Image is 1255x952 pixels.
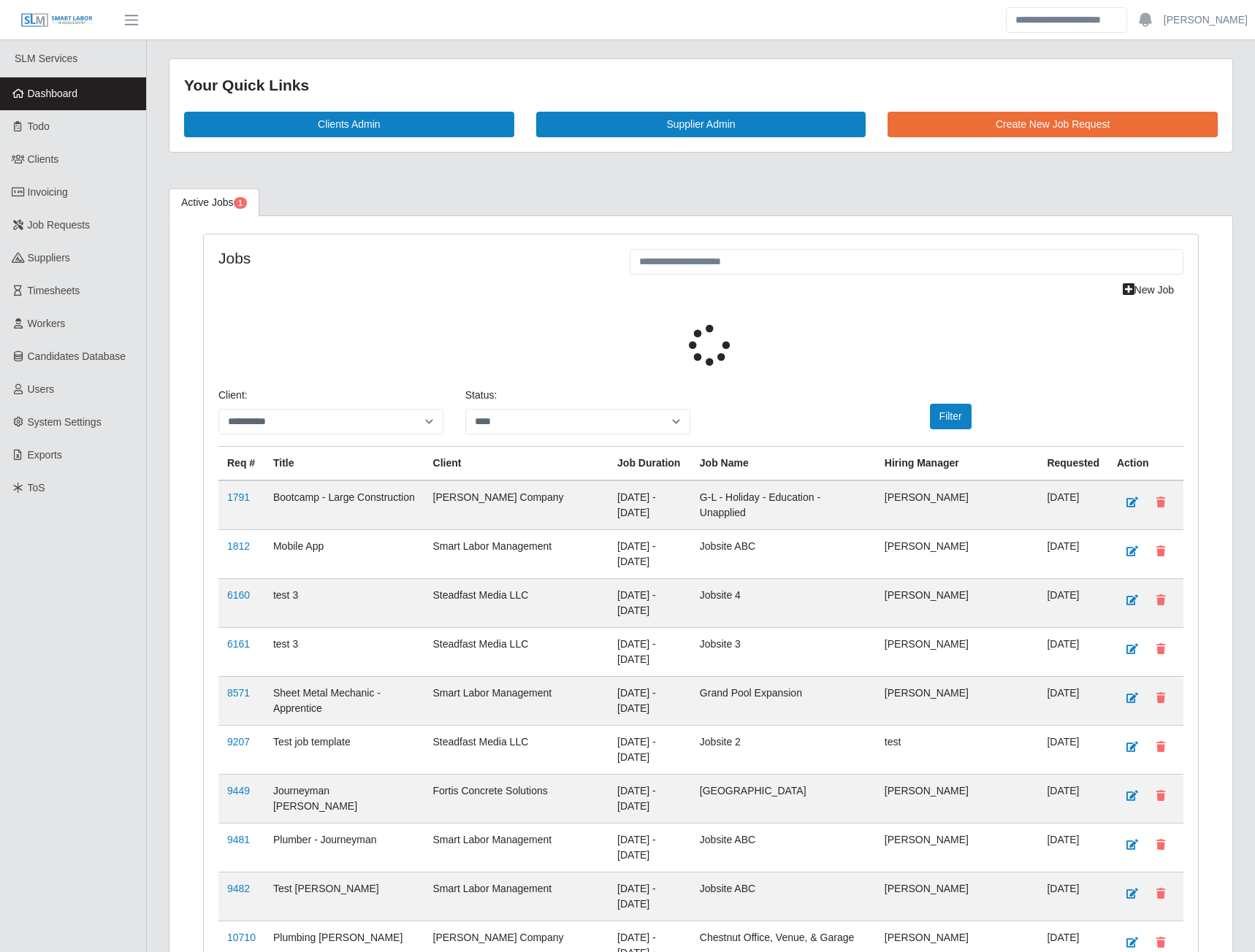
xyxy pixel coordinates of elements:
h4: Jobs [218,249,608,267]
a: 6161 [227,638,250,650]
td: [PERSON_NAME] [876,872,1039,921]
td: [DATE] [1038,823,1108,872]
td: Jobsite ABC [691,823,876,872]
span: Todo [28,120,50,132]
td: [PERSON_NAME] [876,774,1039,823]
a: 9482 [227,883,250,894]
span: Clients [28,153,59,165]
td: Test [PERSON_NAME] [264,872,424,921]
td: [DATE] - [DATE] [609,676,691,725]
td: Steadfast Media LLC [424,725,609,774]
span: Candidates Database [28,350,126,362]
td: Bootcamp - Large Construction [264,480,424,530]
th: Requested [1038,446,1108,480]
th: Client [424,446,609,480]
td: Jobsite 4 [691,578,876,627]
span: ToS [28,482,45,494]
th: Title [264,446,424,480]
span: Dashboard [28,88,78,99]
td: [DATE] [1038,529,1108,578]
span: SLM Services [15,53,77,64]
a: Clients Admin [184,112,514,137]
td: [DATE] [1038,725,1108,774]
span: Users [28,383,55,395]
th: Action [1108,446,1183,480]
td: Steadfast Media LLC [424,578,609,627]
td: [PERSON_NAME] [876,676,1039,725]
a: 8571 [227,687,250,699]
td: [PERSON_NAME] [876,627,1039,676]
td: [PERSON_NAME] [876,578,1039,627]
td: Steadfast Media LLC [424,627,609,676]
td: [DATE] [1038,578,1108,627]
a: New Job [1113,277,1183,303]
td: [GEOGRAPHIC_DATA] [691,774,876,823]
td: Mobile App [264,529,424,578]
a: Active Jobs [169,188,259,217]
td: [DATE] - [DATE] [609,774,691,823]
label: Client: [218,388,248,403]
td: Plumber - Journeyman [264,823,424,872]
th: Job Duration [609,446,691,480]
td: test 3 [264,578,424,627]
td: Smart Labor Management [424,823,609,872]
a: 10710 [227,932,256,943]
button: Filter [930,404,972,429]
th: Hiring Manager [876,446,1039,480]
span: Exports [28,449,62,461]
span: Workers [28,318,66,329]
td: [DATE] - [DATE] [609,823,691,872]
a: 6160 [227,589,250,601]
td: Fortis Concrete Solutions [424,774,609,823]
td: Jobsite 2 [691,725,876,774]
td: [PERSON_NAME] [876,823,1039,872]
td: G-L - Holiday - Education - Unapplied [691,480,876,530]
td: Jobsite ABC [691,872,876,921]
td: [DATE] - [DATE] [609,480,691,530]
td: [DATE] [1038,480,1108,530]
th: Req # [218,446,264,480]
td: [DATE] [1038,676,1108,725]
td: Journeyman [PERSON_NAME] [264,774,424,823]
td: Grand Pool Expansion [691,676,876,725]
td: test [876,725,1039,774]
a: 9481 [227,834,250,845]
td: [DATE] - [DATE] [609,529,691,578]
td: [PERSON_NAME] [876,480,1039,530]
td: [DATE] - [DATE] [609,578,691,627]
td: [DATE] - [DATE] [609,725,691,774]
span: System Settings [28,416,102,428]
a: 1791 [227,491,250,503]
td: [DATE] [1038,627,1108,676]
input: Search [1006,7,1127,33]
th: Job Name [691,446,876,480]
span: Suppliers [28,252,70,264]
a: 9207 [227,736,250,748]
a: [PERSON_NAME] [1164,12,1248,28]
td: test 3 [264,627,424,676]
td: Jobsite 3 [691,627,876,676]
td: [PERSON_NAME] Company [424,480,609,530]
td: Smart Labor Management [424,676,609,725]
span: Invoicing [28,186,68,198]
div: Your Quick Links [184,74,1218,97]
a: 9449 [227,785,250,796]
a: Create New Job Request [888,112,1218,137]
td: Jobsite ABC [691,529,876,578]
img: SLM Logo [20,12,94,28]
td: [DATE] [1038,774,1108,823]
span: Pending Jobs [234,197,247,209]
span: Job Requests [28,219,91,231]
td: [PERSON_NAME] [876,529,1039,578]
td: Test job template [264,725,424,774]
a: 1812 [227,540,250,552]
td: [DATE] [1038,872,1108,921]
span: Timesheets [28,285,80,296]
td: [DATE] - [DATE] [609,872,691,921]
td: Smart Labor Management [424,529,609,578]
td: Smart Labor Management [424,872,609,921]
label: Status: [465,388,497,403]
td: [DATE] - [DATE] [609,627,691,676]
td: Sheet Metal Mechanic - Apprentice [264,676,424,725]
a: Supplier Admin [536,112,866,137]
